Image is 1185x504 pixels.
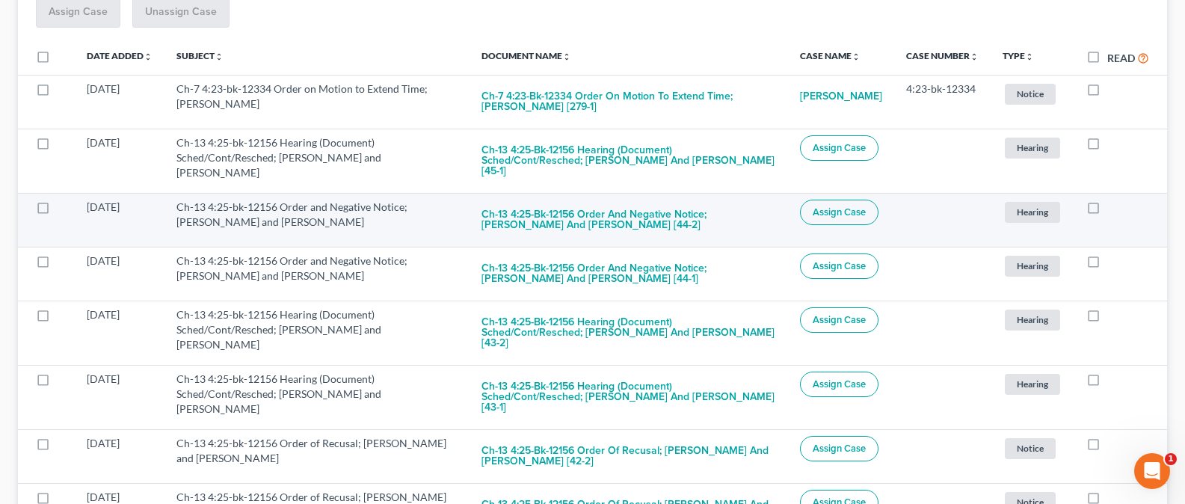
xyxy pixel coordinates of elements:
[481,135,776,186] button: Ch-13 4:25-bk-12156 Hearing (Document) Sched/Cont/Resched; [PERSON_NAME] and [PERSON_NAME] [45-1]
[894,75,991,129] td: 4:23-bk-12334
[800,50,861,61] a: Case Nameunfold_more
[164,365,470,429] td: Ch-13 4:25-bk-12156 Hearing (Document) Sched/Cont/Resched; [PERSON_NAME] and [PERSON_NAME]
[75,129,164,193] td: [DATE]
[176,50,224,61] a: Subjectunfold_more
[481,372,776,422] button: Ch-13 4:25-bk-12156 Hearing (Document) Sched/Cont/Resched; [PERSON_NAME] and [PERSON_NAME] [43-1]
[1107,50,1135,66] label: Read
[852,52,861,61] i: unfold_more
[481,307,776,358] button: Ch-13 4:25-bk-12156 Hearing (Document) Sched/Cont/Resched; [PERSON_NAME] and [PERSON_NAME] [43-2]
[970,52,979,61] i: unfold_more
[800,372,878,397] button: Assign Case
[75,429,164,483] td: [DATE]
[87,50,153,61] a: Date Addedunfold_more
[1025,52,1034,61] i: unfold_more
[562,52,571,61] i: unfold_more
[144,52,153,61] i: unfold_more
[1003,82,1062,106] a: Notice
[1003,200,1062,224] a: Hearing
[164,247,470,301] td: Ch-13 4:25-bk-12156 Order and Negative Notice; [PERSON_NAME] and [PERSON_NAME]
[1134,453,1170,489] iframe: Intercom live chat
[481,82,776,122] button: Ch-7 4:23-bk-12334 Order on Motion to Extend Time; [PERSON_NAME] [279-1]
[906,50,979,61] a: Case Numberunfold_more
[215,52,224,61] i: unfold_more
[75,365,164,429] td: [DATE]
[813,378,866,390] span: Assign Case
[1005,310,1060,330] span: Hearing
[1005,138,1060,158] span: Hearing
[813,314,866,326] span: Assign Case
[800,82,882,111] a: [PERSON_NAME]
[800,436,878,461] button: Assign Case
[75,247,164,301] td: [DATE]
[813,142,866,154] span: Assign Case
[164,429,470,483] td: Ch-13 4:25-bk-12156 Order of Recusal; [PERSON_NAME] and [PERSON_NAME]
[800,135,878,161] button: Assign Case
[481,200,776,240] button: Ch-13 4:25-bk-12156 Order and Negative Notice; [PERSON_NAME] and [PERSON_NAME] [44-2]
[164,301,470,365] td: Ch-13 4:25-bk-12156 Hearing (Document) Sched/Cont/Resched; [PERSON_NAME] and [PERSON_NAME]
[1003,50,1034,61] a: Typeunfold_more
[164,129,470,193] td: Ch-13 4:25-bk-12156 Hearing (Document) Sched/Cont/Resched; [PERSON_NAME] and [PERSON_NAME]
[481,50,571,61] a: Document Nameunfold_more
[1005,438,1056,458] span: Notice
[1003,307,1062,332] a: Hearing
[75,301,164,365] td: [DATE]
[813,260,866,272] span: Assign Case
[481,253,776,294] button: Ch-13 4:25-bk-12156 Order and Negative Notice; [PERSON_NAME] and [PERSON_NAME] [44-1]
[813,206,866,218] span: Assign Case
[481,436,776,476] button: Ch-13 4:25-bk-12156 Order of Recusal; [PERSON_NAME] and [PERSON_NAME] [42-2]
[800,253,878,279] button: Assign Case
[1165,453,1177,465] span: 1
[1003,372,1062,396] a: Hearing
[1005,374,1060,394] span: Hearing
[1005,256,1060,276] span: Hearing
[1003,253,1062,278] a: Hearing
[813,443,866,455] span: Assign Case
[1005,202,1060,222] span: Hearing
[75,75,164,129] td: [DATE]
[800,200,878,225] button: Assign Case
[164,193,470,247] td: Ch-13 4:25-bk-12156 Order and Negative Notice; [PERSON_NAME] and [PERSON_NAME]
[75,193,164,247] td: [DATE]
[1005,84,1056,104] span: Notice
[1003,436,1062,461] a: Notice
[164,75,470,129] td: Ch-7 4:23-bk-12334 Order on Motion to Extend Time; [PERSON_NAME]
[800,307,878,333] button: Assign Case
[1003,135,1062,160] a: Hearing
